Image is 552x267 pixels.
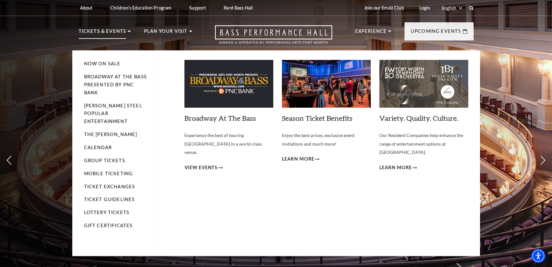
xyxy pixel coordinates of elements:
a: Lottery Tickets [84,210,130,215]
p: Plan Your Visit [144,27,188,39]
p: About [80,5,93,11]
p: Children's Education Program [110,5,171,11]
a: Season Ticket Benefits [282,114,352,122]
div: Accessibility Menu [531,249,545,263]
a: Broadway At The Bass presented by PNC Bank [84,74,147,95]
a: Broadway At The Bass [184,114,256,122]
a: [PERSON_NAME] Steel Popular Entertainment [84,103,142,124]
img: Season Ticket Benefits [282,60,371,108]
p: Support [189,5,206,11]
img: Broadway At The Bass [184,60,273,108]
a: Ticket Exchanges [84,184,135,189]
p: Upcoming Events [411,27,461,39]
a: Gift Certificates [84,223,133,228]
p: Tickets & Events [79,27,126,39]
a: Open this option [192,25,355,50]
span: Learn More [282,155,315,163]
img: Variety. Quality. Culture. [379,60,468,108]
p: Rent Bass Hall [224,5,253,11]
span: View Events [184,164,218,172]
a: Mobile Ticketing [84,171,133,176]
a: The [PERSON_NAME] [84,132,137,137]
a: Learn More Season Ticket Benefits [282,155,320,163]
span: Learn More [379,164,412,172]
a: View Events [184,164,223,172]
a: Variety. Quality. Culture. [379,114,458,122]
select: Select: [441,5,463,11]
p: Experience [355,27,387,39]
a: Calendar [84,145,112,150]
a: Learn More Variety. Quality. Culture. [379,164,417,172]
p: Experience the best of touring [GEOGRAPHIC_DATA] in a world-class venue. [184,131,273,157]
a: Ticket Guidelines [84,197,135,202]
p: Enjoy the best prices, exclusive event invitations and much more! [282,131,371,148]
a: Group Tickets [84,158,125,163]
p: Our Resident Companies help enhance the range of entertainment options at [GEOGRAPHIC_DATA]. [379,131,468,157]
a: Now On Sale [84,61,121,66]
